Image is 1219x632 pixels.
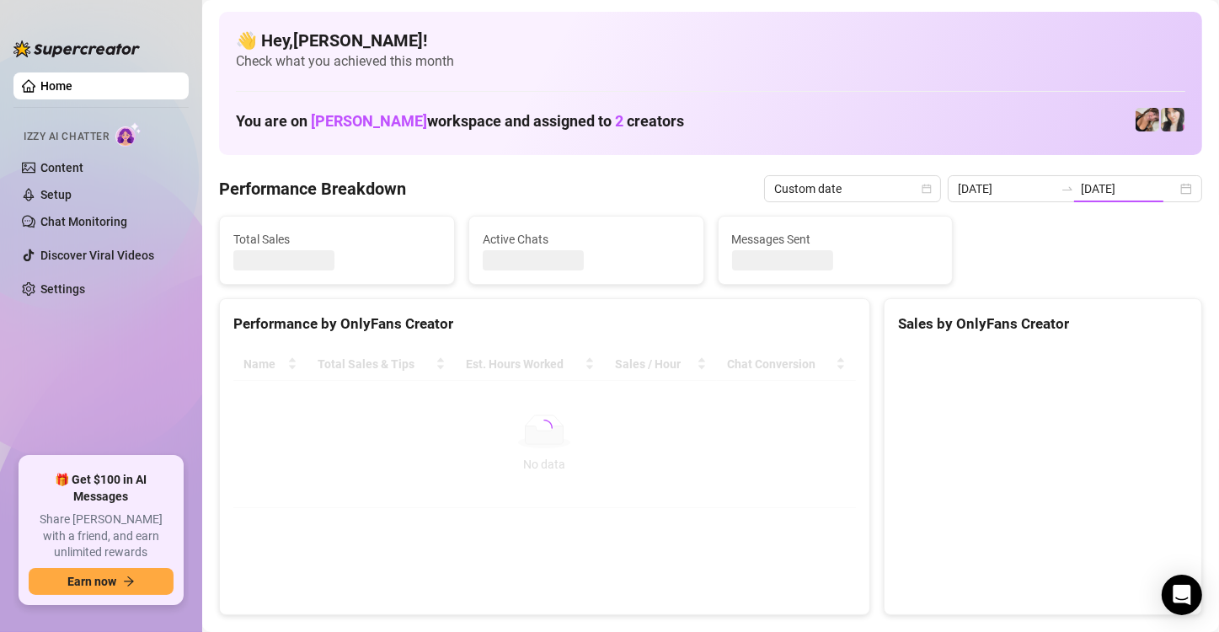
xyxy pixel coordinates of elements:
[115,122,142,147] img: AI Chatter
[535,419,553,437] span: loading
[1136,108,1159,131] img: Christina
[67,575,116,588] span: Earn now
[13,40,140,57] img: logo-BBDzfeDw.svg
[898,313,1188,335] div: Sales by OnlyFans Creator
[24,129,109,145] span: Izzy AI Chatter
[958,179,1054,198] input: Start date
[236,29,1185,52] h4: 👋 Hey, [PERSON_NAME] !
[219,177,406,201] h4: Performance Breakdown
[311,112,427,130] span: [PERSON_NAME]
[40,188,72,201] a: Setup
[29,568,174,595] button: Earn nowarrow-right
[40,282,85,296] a: Settings
[1061,182,1074,195] span: swap-right
[236,112,684,131] h1: You are on workspace and assigned to creators
[483,230,690,249] span: Active Chats
[233,230,441,249] span: Total Sales
[1161,108,1184,131] img: Christina
[922,184,932,194] span: calendar
[233,313,856,335] div: Performance by OnlyFans Creator
[774,176,931,201] span: Custom date
[123,576,135,587] span: arrow-right
[615,112,623,130] span: 2
[40,79,72,93] a: Home
[1081,179,1177,198] input: End date
[40,215,127,228] a: Chat Monitoring
[40,249,154,262] a: Discover Viral Videos
[236,52,1185,71] span: Check what you achieved this month
[1061,182,1074,195] span: to
[732,230,939,249] span: Messages Sent
[29,472,174,505] span: 🎁 Get $100 in AI Messages
[40,161,83,174] a: Content
[29,511,174,561] span: Share [PERSON_NAME] with a friend, and earn unlimited rewards
[1162,575,1202,615] div: Open Intercom Messenger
